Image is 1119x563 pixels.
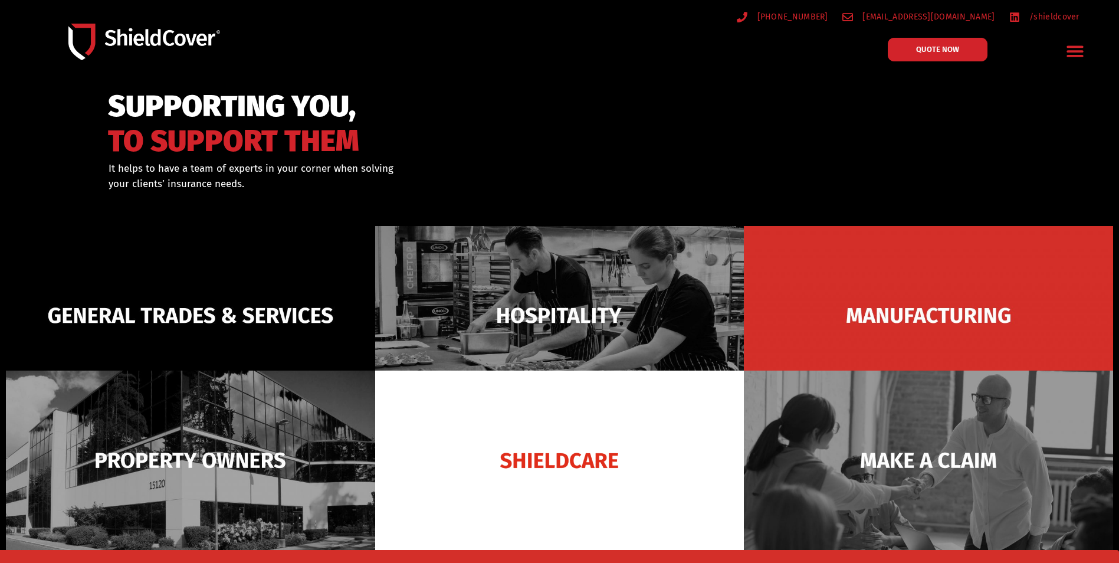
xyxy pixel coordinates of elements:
p: your clients’ insurance needs. [109,176,620,192]
span: [EMAIL_ADDRESS][DOMAIN_NAME] [859,9,995,24]
div: Menu Toggle [1061,37,1089,65]
a: [EMAIL_ADDRESS][DOMAIN_NAME] [842,9,995,24]
span: QUOTE NOW [916,45,959,53]
span: SUPPORTING YOU, [108,94,359,119]
div: It helps to have a team of experts in your corner when solving [109,161,620,191]
a: [PHONE_NUMBER] [737,9,828,24]
a: QUOTE NOW [888,38,987,61]
img: Shield-Cover-Underwriting-Australia-logo-full [68,24,220,61]
a: /shieldcover [1009,9,1079,24]
span: /shieldcover [1026,9,1079,24]
span: [PHONE_NUMBER] [754,9,828,24]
